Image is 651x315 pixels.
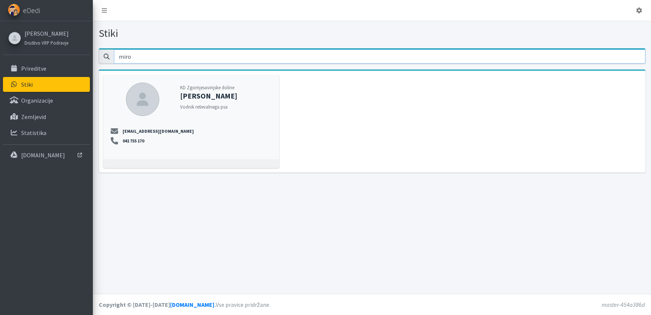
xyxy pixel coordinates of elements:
[99,27,370,40] h1: Stiki
[114,49,645,64] input: Išči
[180,91,237,100] strong: [PERSON_NAME]
[99,301,216,308] strong: Copyright © [DATE]-[DATE] .
[180,104,228,110] small: Vodnik reševalnega psa
[3,93,90,108] a: Organizacije
[170,301,214,308] a: [DOMAIN_NAME]
[21,129,46,136] p: Statistika
[3,109,90,124] a: Zemljevid
[25,38,69,47] a: Društvo VRP Podravje
[21,97,53,104] p: Organizacije
[93,294,651,315] footer: Vse pravice pridržane.
[25,40,68,46] small: Društvo VRP Podravje
[23,5,40,16] span: eDedi
[121,138,146,144] a: 041 755 170
[3,125,90,140] a: Statistika
[25,29,69,38] a: [PERSON_NAME]
[21,151,65,159] p: [DOMAIN_NAME]
[21,113,46,120] p: Zemljevid
[180,84,234,90] small: KD Zgornjesavinjske doline
[21,81,33,88] p: Stiki
[3,77,90,92] a: Stiki
[3,61,90,76] a: Prireditve
[121,128,196,135] a: [EMAIL_ADDRESS][DOMAIN_NAME]
[602,301,645,308] em: master-454a386d
[21,65,46,72] p: Prireditve
[3,148,90,163] a: [DOMAIN_NAME]
[8,4,20,16] img: eDedi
